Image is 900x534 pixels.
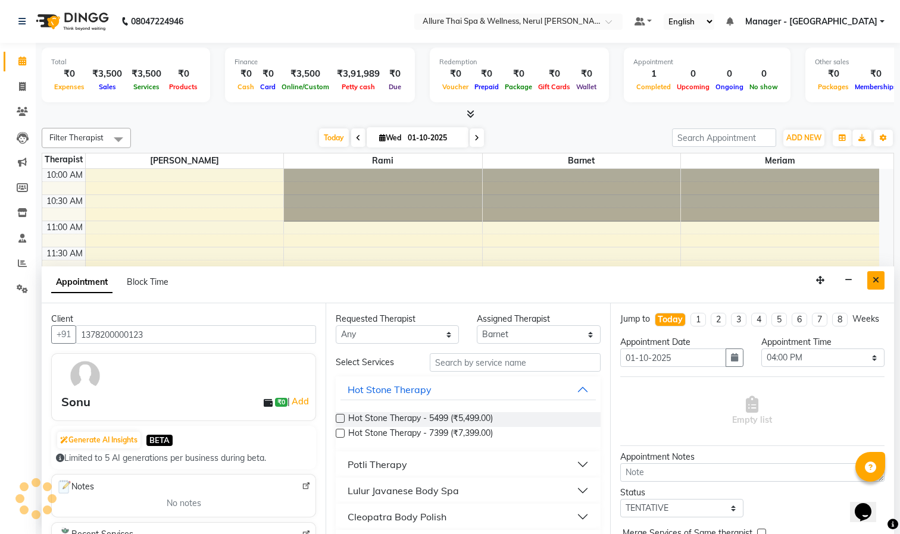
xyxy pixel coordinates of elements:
div: ₹0 [471,67,502,81]
div: Limited to 5 AI generations per business during beta. [56,452,311,464]
span: Voucher [439,83,471,91]
span: Empty list [732,396,772,426]
span: Prepaid [471,83,502,91]
span: Barnet [483,153,681,168]
span: Hot Stone Therapy - 5499 (₹5,499.00) [348,412,493,427]
div: Requested Therapist [336,313,459,325]
div: Finance [235,57,405,67]
span: Memberships [852,83,900,91]
div: ₹0 [852,67,900,81]
div: Total [51,57,201,67]
span: Wed [376,133,404,142]
div: 10:30 AM [44,195,85,208]
div: ₹0 [257,67,279,81]
span: No show [746,83,781,91]
span: BETA [146,435,173,446]
button: Hot Stone Therapy [340,379,595,400]
input: Search by service name [430,353,600,372]
span: Gift Cards [535,83,573,91]
a: Add [290,394,311,409]
span: Appointment [51,272,112,293]
div: Jump to [620,313,650,325]
div: Appointment Time [761,336,885,348]
div: Hot Stone Therapy [348,382,432,397]
span: Rami [284,153,482,168]
span: Packages [815,83,852,91]
span: Ongoing [712,83,746,91]
div: Redemption [439,57,599,67]
button: Close [867,271,885,290]
span: | [287,394,311,409]
span: Manager - [GEOGRAPHIC_DATA] [745,15,877,28]
button: ADD NEW [783,130,824,146]
input: 2025-10-01 [404,129,464,147]
div: 11:00 AM [44,221,85,234]
li: 3 [731,313,746,326]
span: No notes [167,497,201,510]
span: Cash [235,83,257,91]
span: Expenses [51,83,87,91]
div: Appointment Notes [620,451,885,463]
div: ₹0 [573,67,599,81]
span: Notes [57,479,94,495]
li: 5 [771,313,787,326]
div: 0 [674,67,712,81]
div: Weeks [852,313,879,325]
span: ₹0 [275,398,287,407]
span: Today [319,128,349,147]
div: ₹0 [815,67,852,81]
b: 08047224946 [131,5,183,38]
span: Due [386,83,404,91]
div: 1 [633,67,674,81]
li: 2 [711,313,726,326]
div: 0 [712,67,746,81]
span: Completed [633,83,674,91]
div: 10:00 AM [44,169,85,181]
span: Package [502,83,535,91]
span: Card [257,83,279,91]
span: Upcoming [674,83,712,91]
div: ₹0 [439,67,471,81]
div: Assigned Therapist [477,313,600,325]
div: Potli Therapy [348,457,407,472]
img: avatar [68,359,102,393]
span: Petty cash [339,83,378,91]
span: Filter Therapist [49,133,104,142]
div: Appointment [633,57,781,67]
button: Lulur Javanese Body Spa [340,480,595,501]
div: 0 [746,67,781,81]
span: [PERSON_NAME] [86,153,284,168]
div: Today [658,313,683,326]
span: Wallet [573,83,599,91]
div: ₹0 [51,67,87,81]
div: ₹0 [385,67,405,81]
span: Products [166,83,201,91]
span: Hot Stone Therapy - 7399 (₹7,399.00) [348,427,493,442]
button: +91 [51,325,76,344]
div: Cleopatra Body Polish [348,510,446,524]
div: ₹3,500 [87,67,127,81]
li: 6 [792,313,807,326]
button: Generate AI Insights [57,432,140,448]
input: Search Appointment [672,128,776,147]
input: yyyy-mm-dd [620,348,726,367]
span: ADD NEW [786,133,821,142]
div: Select Services [327,356,421,369]
button: Potli Therapy [340,454,595,475]
div: ₹0 [235,67,257,81]
div: Status [620,486,743,499]
button: Cleopatra Body Polish [340,506,595,527]
div: ₹0 [166,67,201,81]
div: Client [51,313,316,325]
img: logo [30,5,112,38]
span: Online/Custom [279,83,332,91]
li: 1 [690,313,706,326]
span: Sales [96,83,119,91]
li: 8 [832,313,848,326]
div: ₹3,500 [279,67,332,81]
div: Appointment Date [620,336,743,348]
div: Sonu [61,393,90,411]
iframe: chat widget [850,486,888,522]
span: Block Time [127,277,168,287]
div: ₹3,91,989 [332,67,385,81]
